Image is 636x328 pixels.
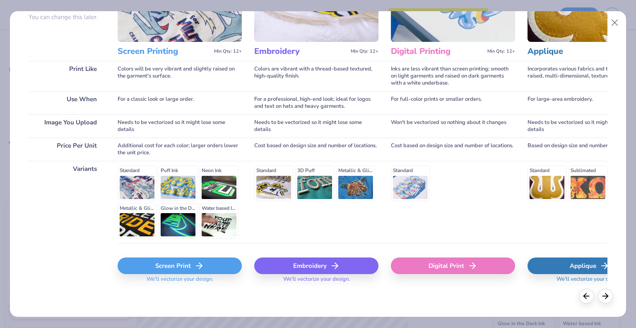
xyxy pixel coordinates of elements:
div: For a professional, high-end look; ideal for logos and text on hats and heavy garments. [254,91,378,114]
div: Additional cost for each color; larger orders lower the unit price. [118,138,242,161]
h3: Screen Printing [118,46,211,57]
div: Cost based on design size and number of locations. [391,138,515,161]
div: Digital Print [391,258,515,274]
span: Min Qty: 12+ [487,49,515,54]
div: Price Per Unit [29,138,105,161]
div: Screen Print [118,258,242,274]
div: Colors will be very vibrant and slightly raised on the garment's surface. [118,61,242,91]
div: Print Like [29,61,105,91]
button: Close [607,15,623,31]
div: For full-color prints or smaller orders. [391,91,515,114]
div: Needs to be vectorized so it might lose some details [118,114,242,138]
span: We'll vectorize your design. [280,276,353,288]
h3: Embroidery [254,46,347,57]
div: Colors are vibrant with a thread-based textured, high-quality finish. [254,61,378,91]
div: Cost based on design size and number of locations. [254,138,378,161]
div: Embroidery [254,258,378,274]
div: Use When [29,91,105,114]
div: Variants [29,161,105,243]
div: Image You Upload [29,114,105,138]
span: We'll vectorize your design. [553,276,626,288]
div: Inks are less vibrant than screen printing; smooth on light garments and raised on dark garments ... [391,61,515,91]
div: For a classic look or large order. [118,91,242,114]
span: Min Qty: 12+ [214,49,242,54]
h3: Digital Printing [391,46,484,57]
span: We'll vectorize your design. [143,276,217,288]
div: Won't be vectorized so nothing about it changes [391,114,515,138]
div: Needs to be vectorized so it might lose some details [254,114,378,138]
p: You can change this later. [29,14,105,21]
h3: Applique [528,46,621,57]
span: Min Qty: 12+ [351,49,378,54]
